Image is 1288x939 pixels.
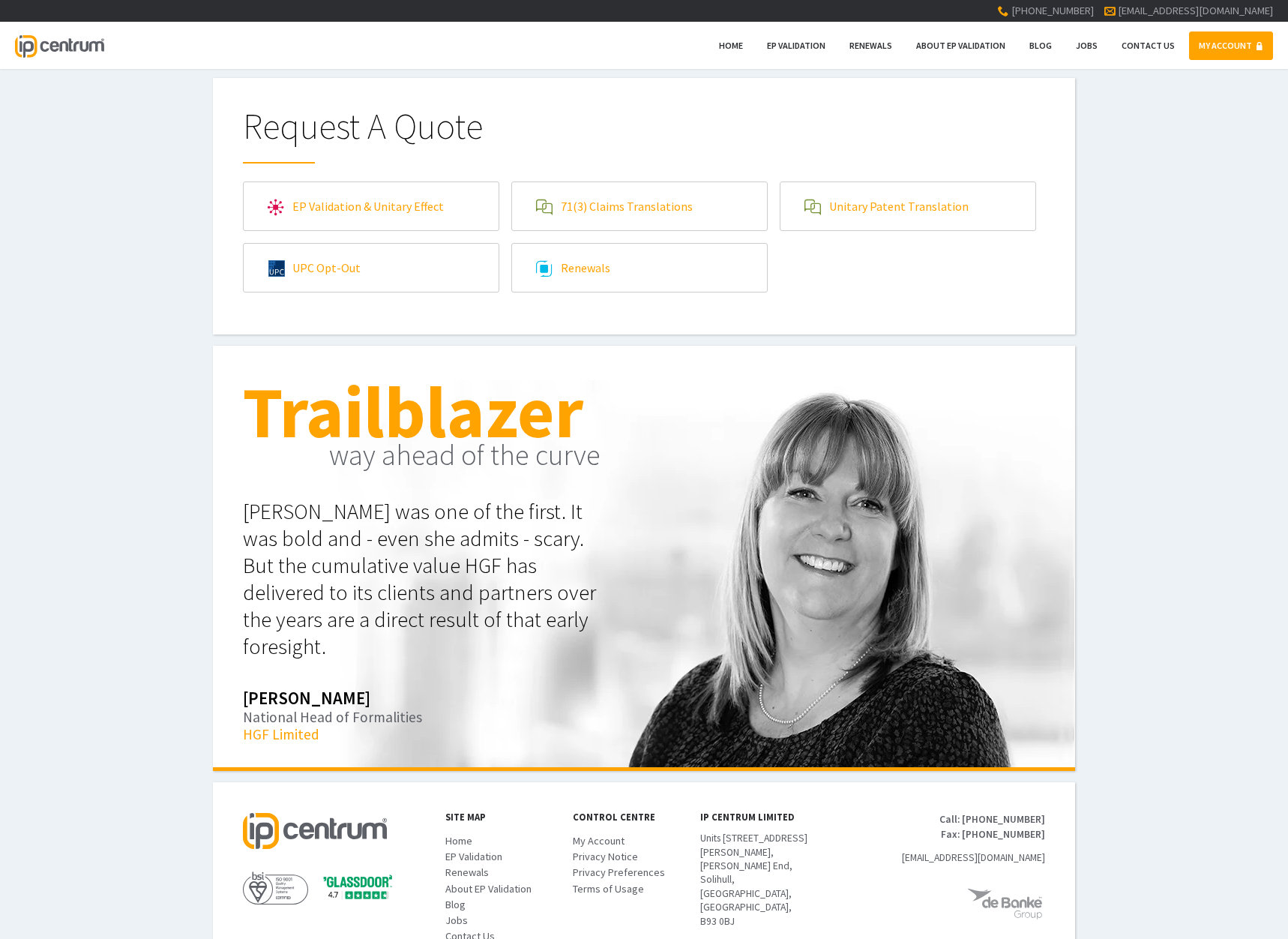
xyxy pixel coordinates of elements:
[445,898,466,911] span: Blog
[1011,4,1094,17] span: [PHONE_NUMBER]
[757,31,835,60] a: EP Validation
[323,874,392,901] img: Find us on Glassdoor.
[573,834,685,848] a: My Account
[573,882,685,896] a: Terms of Usage
[445,865,489,879] span: Renewals
[445,882,532,895] span: About EP Validation
[906,31,1015,60] a: About EP Validation
[767,40,825,51] span: EP Validation
[445,898,558,912] a: Blog
[1029,40,1052,51] span: Blog
[902,886,1045,923] a: de Banke Group
[243,108,1045,163] h1: Request A Quote
[244,244,499,292] a: UPC Opt-Out
[840,31,902,60] a: Renewals
[573,812,685,822] h1: Control Centre
[1066,31,1107,60] a: Jobs
[916,40,1005,51] span: About EP Validation
[902,851,1045,864] a: [EMAIL_ADDRESS][DOMAIN_NAME]
[445,834,472,847] span: Home
[1076,40,1098,51] span: Jobs
[445,834,558,848] a: Home
[445,850,502,863] span: EP Validation
[936,827,960,842] span: Fax:
[1020,31,1062,60] a: Blog
[1122,40,1175,51] span: Contact Us
[445,865,558,880] a: Renewals
[445,882,558,896] a: About EP Validation
[1189,31,1273,60] a: MY ACCOUNT
[962,813,1045,826] span: [PHONE_NUMBER]
[512,244,767,292] a: Renewals
[1112,31,1185,60] a: Contact Us
[445,812,558,822] h1: Site Map
[700,832,831,928] p: Units [STREET_ADDRESS][PERSON_NAME], [PERSON_NAME] End, Solihull, [GEOGRAPHIC_DATA], [GEOGRAPHIC_...
[709,31,753,60] a: Home
[268,260,285,277] img: upc.svg
[445,850,558,864] a: EP Validation
[445,913,468,927] span: Jobs
[719,40,743,51] span: Home
[962,828,1045,841] span: [PHONE_NUMBER]
[780,182,1035,230] a: Unitary Patent Translation
[15,22,103,69] a: IP Centrum
[849,40,892,51] span: Renewals
[936,812,960,827] span: Call:
[700,812,831,822] h1: IP Centrum Limited
[573,865,685,880] a: Privacy Preferences
[512,182,767,230] a: 71(3) Claims Translations
[1118,4,1273,17] a: [EMAIL_ADDRESS][DOMAIN_NAME]
[244,182,499,230] a: EP Validation & Unitary Effect
[445,913,558,928] a: Jobs
[573,850,685,864] a: Privacy Notice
